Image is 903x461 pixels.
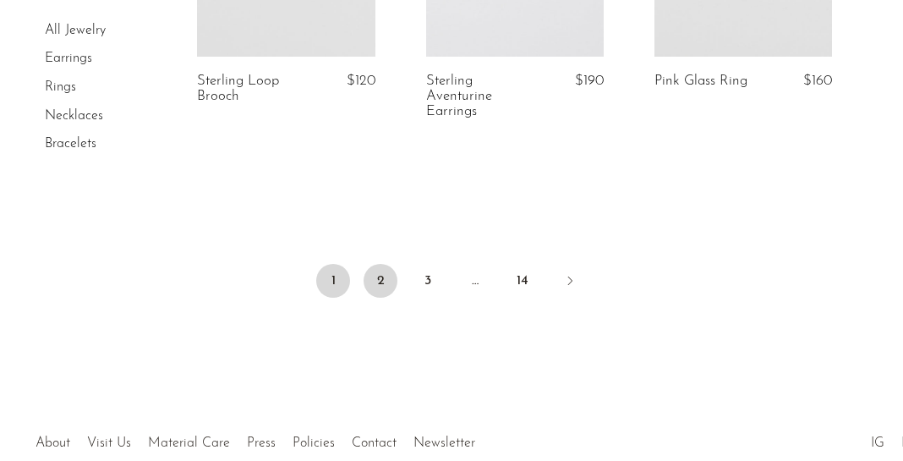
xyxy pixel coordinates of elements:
[316,264,350,298] span: 1
[293,436,335,450] a: Policies
[506,264,539,298] a: 14
[45,24,106,37] a: All Jewelry
[803,74,832,88] span: $160
[45,109,103,123] a: Necklaces
[247,436,276,450] a: Press
[458,264,492,298] span: …
[197,74,311,105] a: Sterling Loop Brooch
[426,74,540,120] a: Sterling Aventurine Earrings
[364,264,397,298] a: 2
[553,264,587,301] a: Next
[411,264,445,298] a: 3
[27,423,484,455] ul: Quick links
[654,74,747,89] a: Pink Glass Ring
[347,74,375,88] span: $120
[45,52,92,66] a: Earrings
[36,436,70,450] a: About
[45,80,76,94] a: Rings
[45,137,96,151] a: Bracelets
[148,436,230,450] a: Material Care
[871,436,884,450] a: IG
[87,436,131,450] a: Visit Us
[575,74,604,88] span: $190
